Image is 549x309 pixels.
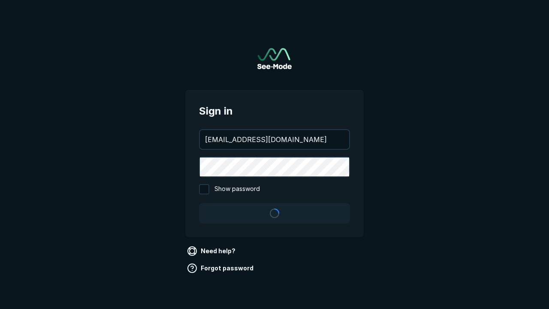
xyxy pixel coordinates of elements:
a: Need help? [185,244,239,258]
span: Sign in [199,103,350,119]
span: Show password [214,184,260,194]
img: See-Mode Logo [257,48,292,69]
a: Go to sign in [257,48,292,69]
input: your@email.com [200,130,349,149]
a: Forgot password [185,261,257,275]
